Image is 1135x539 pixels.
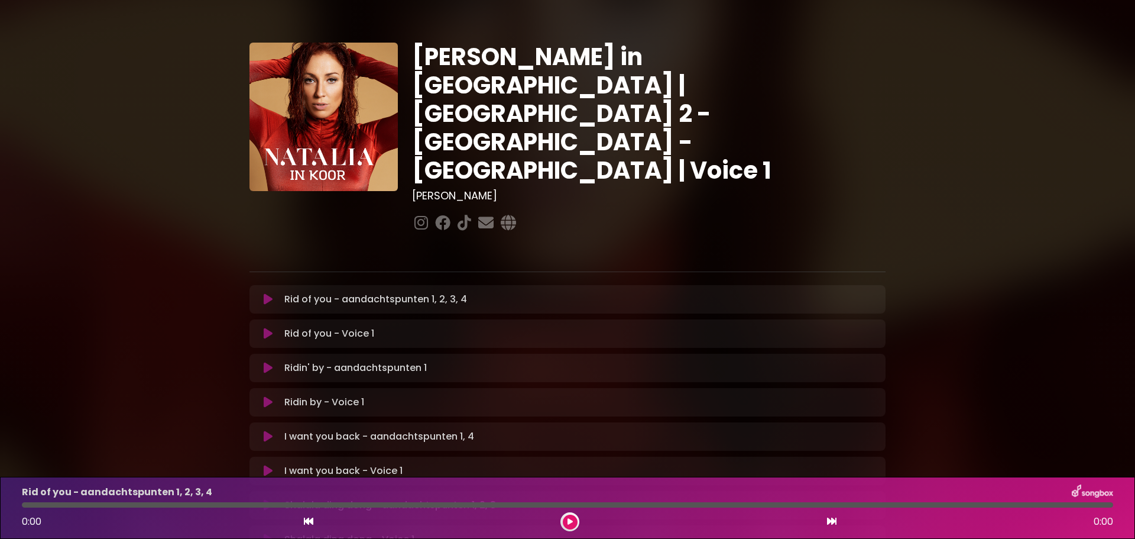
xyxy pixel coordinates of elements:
p: Rid of you - aandachtspunten 1, 2, 3, 4 [22,485,212,499]
p: I want you back - aandachtspunten 1, 4 [284,430,474,444]
p: Ridin by - Voice 1 [284,395,364,409]
p: I want you back - Voice 1 [284,464,403,478]
p: Rid of you - aandachtspunten 1, 2, 3, 4 [284,292,467,306]
p: Ridin' by - aandachtspunten 1 [284,361,427,375]
span: 0:00 [1094,515,1113,529]
h1: [PERSON_NAME] in [GEOGRAPHIC_DATA] | [GEOGRAPHIC_DATA] 2 - [GEOGRAPHIC_DATA] - [GEOGRAPHIC_DATA] ... [412,43,886,185]
p: Rid of you - Voice 1 [284,327,374,341]
span: 0:00 [22,515,41,528]
h3: [PERSON_NAME] [412,189,886,202]
img: YTVS25JmS9CLUqXqkEhs [249,43,398,191]
img: songbox-logo-white.png [1072,485,1113,500]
